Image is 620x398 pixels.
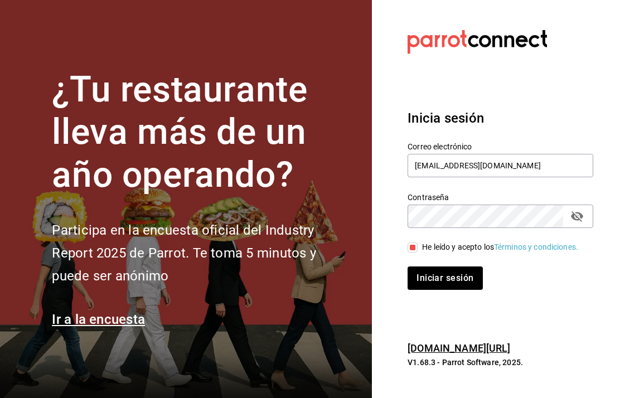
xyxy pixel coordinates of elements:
div: He leído y acepto los [422,241,578,253]
a: Ir a la encuesta [52,312,145,327]
a: [DOMAIN_NAME][URL] [408,342,510,354]
h2: Participa en la encuesta oficial del Industry Report 2025 de Parrot. Te toma 5 minutos y puede se... [52,219,353,287]
label: Correo electrónico [408,142,593,150]
a: Términos y condiciones. [494,242,578,251]
button: passwordField [568,207,587,226]
input: Ingresa tu correo electrónico [408,154,593,177]
h3: Inicia sesión [408,108,593,128]
button: Iniciar sesión [408,266,482,290]
p: V1.68.3 - Parrot Software, 2025. [408,357,593,368]
label: Contraseña [408,193,593,201]
h1: ¿Tu restaurante lleva más de un año operando? [52,69,353,197]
